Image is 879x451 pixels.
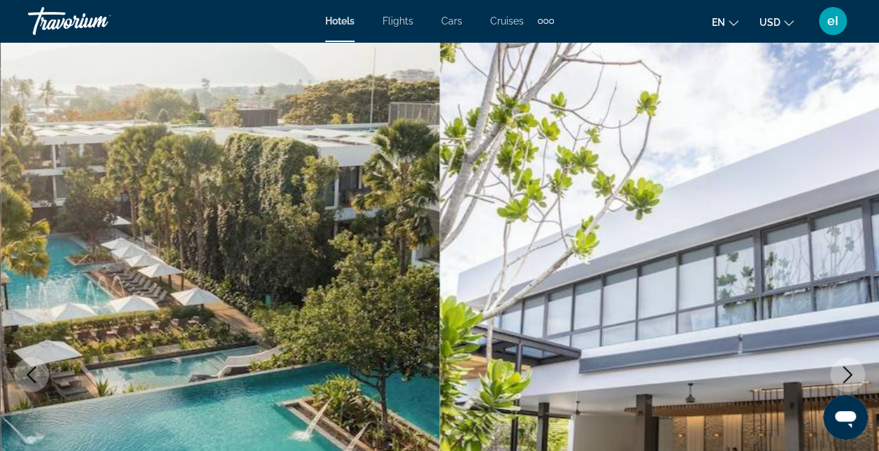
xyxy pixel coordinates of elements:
[441,15,462,27] a: Cars
[759,12,794,32] button: Change currency
[712,17,725,28] span: en
[712,12,738,32] button: Change language
[759,17,780,28] span: USD
[490,15,524,27] a: Cruises
[815,6,851,36] button: User Menu
[325,15,355,27] a: Hotels
[827,14,838,28] span: eI
[830,357,865,392] button: Next image
[28,3,168,39] a: Travorium
[823,395,868,440] iframe: Button to launch messaging window
[383,15,413,27] a: Flights
[14,357,49,392] button: Previous image
[538,10,554,32] button: Extra navigation items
